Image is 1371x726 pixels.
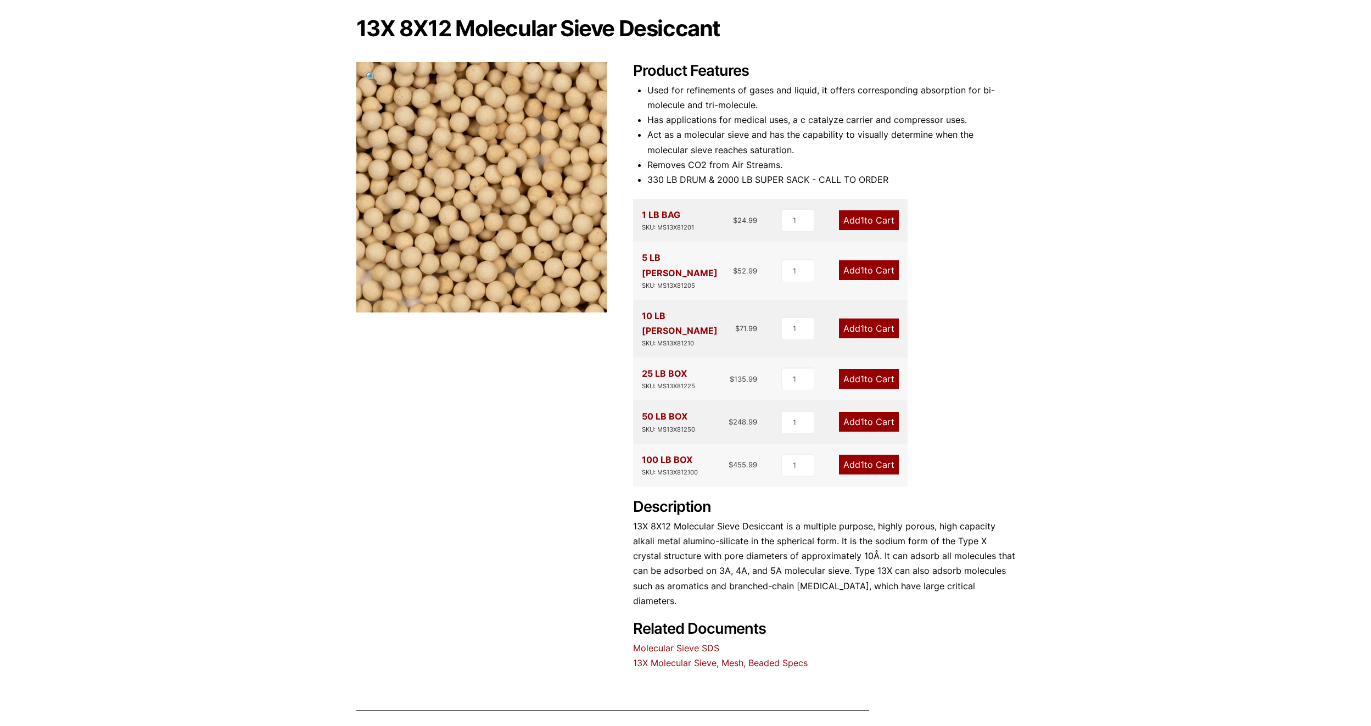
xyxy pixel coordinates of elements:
[647,172,1015,187] li: 330 LB DRUM & 2000 LB SUPER SACK - CALL TO ORDER
[647,158,1015,172] li: Removes CO2 from Air Streams.
[729,417,733,426] span: $
[642,281,734,291] div: SKU: MS13X81205
[733,216,757,225] bdi: 24.99
[647,113,1015,127] li: Has applications for medical uses, a c catalyze carrier and compressor uses.
[839,369,899,389] a: Add1to Cart
[860,215,864,226] span: 1
[860,416,864,427] span: 1
[642,208,694,233] div: 1 LB BAG
[642,467,698,478] div: SKU: MS13X812100
[839,412,899,432] a: Add1to Cart
[647,127,1015,157] li: Act as a molecular sieve and has the capability to visually determine when the molecular sieve re...
[729,417,757,426] bdi: 248.99
[839,260,899,280] a: Add1to Cart
[735,324,757,333] bdi: 71.99
[633,498,1015,516] h2: Description
[356,62,387,92] a: View full-screen image gallery
[647,83,1015,113] li: Used for refinements of gases and liquid, it offers corresponding absorption for bi-molecule and ...
[633,62,1015,80] h2: Product Features
[642,425,695,435] div: SKU: MS13X81250
[633,643,719,654] a: Molecular Sieve SDS
[729,460,733,469] span: $
[839,319,899,338] a: Add1to Cart
[642,222,694,233] div: SKU: MS13X81201
[642,338,736,349] div: SKU: MS13X81210
[860,323,864,334] span: 1
[860,373,864,384] span: 1
[860,265,864,276] span: 1
[733,266,737,275] span: $
[365,71,378,83] span: 🔍
[633,519,1015,608] p: 13X 8X12 Molecular Sieve Desiccant is a multiple purpose, highly porous, high capacity alkali met...
[642,366,695,392] div: 25 LB BOX
[839,455,899,474] a: Add1to Cart
[642,381,695,392] div: SKU: MS13X81225
[733,266,757,275] bdi: 52.99
[356,17,1015,40] h1: 13X 8X12 Molecular Sieve Desiccant
[839,210,899,230] a: Add1to Cart
[633,657,808,668] a: 13X Molecular Sieve, Mesh, Beaded Specs
[733,216,737,225] span: $
[730,375,757,383] bdi: 135.99
[642,250,734,291] div: 5 LB [PERSON_NAME]
[642,409,695,434] div: 50 LB BOX
[729,460,757,469] bdi: 455.99
[642,453,698,478] div: 100 LB BOX
[642,309,736,349] div: 10 LB [PERSON_NAME]
[730,375,734,383] span: $
[860,459,864,470] span: 1
[735,324,740,333] span: $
